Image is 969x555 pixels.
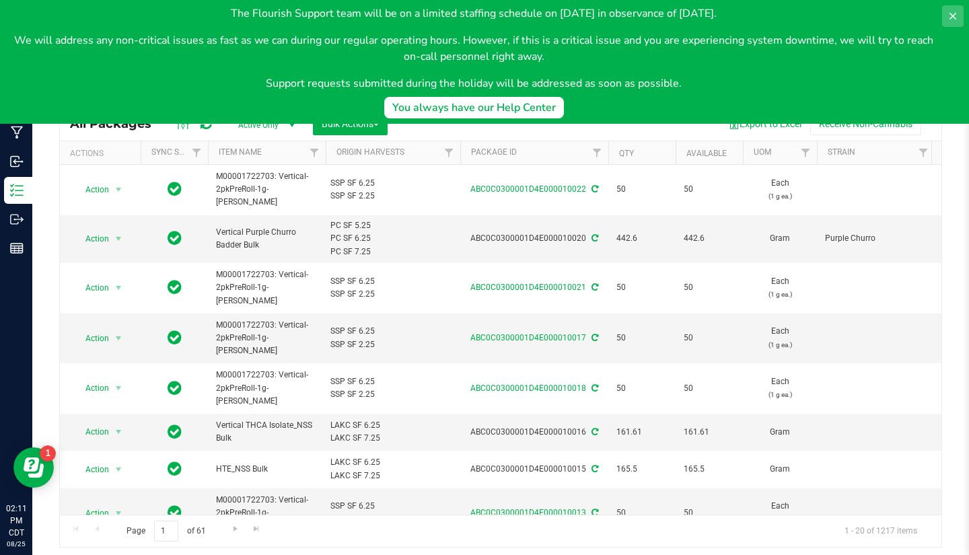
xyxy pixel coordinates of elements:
div: Actions [70,149,135,158]
span: In Sync [168,459,182,478]
span: Action [73,460,110,479]
div: PC SF 5.25 [330,219,456,232]
span: In Sync [168,180,182,198]
span: Sync from Compliance System [589,427,598,437]
span: 50 [616,332,668,344]
span: Sync from Compliance System [589,508,598,517]
span: select [110,460,127,479]
span: 161.61 [684,426,735,439]
p: 08/25 [6,539,26,549]
div: PC SF 7.25 [330,246,456,258]
span: 50 [684,507,735,519]
inline-svg: Inventory [10,184,24,197]
span: Sync from Compliance System [589,283,598,292]
p: (1 g ea.) [751,190,809,202]
span: 50 [616,281,668,294]
span: M00001722703: Vertical-2pkPreRoll-1g-[PERSON_NAME] [216,494,318,533]
a: Item Name [219,147,262,157]
span: select [110,229,127,248]
span: 50 [684,281,735,294]
span: Vertical THCA Isolate_NSS Bulk [216,419,318,445]
a: Available [686,149,727,158]
span: Each [751,500,809,525]
span: 50 [616,507,668,519]
span: Action [73,379,110,398]
span: select [110,180,127,199]
span: M00001722703: Vertical-2pkPreRoll-1g-[PERSON_NAME] [216,170,318,209]
span: Bulk Actions [322,118,379,129]
div: LAKC SF 7.25 [330,470,456,482]
div: SSP SF 6.25 [330,275,456,288]
span: 50 [684,332,735,344]
p: (1 g ea.) [751,338,809,351]
p: (1 g ea.) [751,388,809,401]
div: You always have our Help Center [392,100,556,116]
a: Filter [438,141,460,164]
div: ABC0C0300001D4E000010016 [458,426,610,439]
div: SSP SF 6.25 [330,325,456,338]
span: In Sync [168,503,182,522]
span: Each [751,275,809,301]
span: Action [73,180,110,199]
span: Action [73,229,110,248]
div: LAKC SF 6.25 [330,456,456,469]
span: Action [73,422,110,441]
iframe: Resource center unread badge [40,445,56,461]
span: select [110,329,127,348]
span: 165.5 [616,463,668,476]
p: Support requests submitted during the holiday will be addressed as soon as possible. [11,75,937,91]
inline-svg: Manufacturing [10,126,24,139]
div: SSP SF 6.25 [330,500,456,513]
span: Gram [751,232,809,245]
span: select [110,504,127,523]
iframe: Resource center [13,447,54,488]
div: SSP SF 2.25 [330,288,456,301]
span: Sync from Compliance System [589,383,598,393]
span: Each [751,325,809,350]
span: HTE_NSS Bulk [216,463,318,476]
p: 02:11 PM CDT [6,503,26,539]
span: In Sync [168,379,182,398]
a: Filter [186,141,208,164]
a: Go to the last page [247,521,266,539]
div: SSP SF 6.25 [330,375,456,388]
span: Gram [751,463,809,476]
span: Sync from Compliance System [589,184,598,194]
inline-svg: Reports [10,242,24,255]
p: The Flourish Support team will be on a limited staffing schedule on [DATE] in observance of [DATE]. [11,5,937,22]
span: 165.5 [684,463,735,476]
a: Qty [619,149,634,158]
span: M00001722703: Vertical-2pkPreRoll-1g-[PERSON_NAME] [216,369,318,408]
inline-svg: Inbound [10,155,24,168]
span: Vertical Purple Churro Badder Bulk [216,226,318,252]
div: SSP SF 6.25 [330,177,456,190]
div: SSP SF 2.25 [330,190,456,202]
inline-svg: Outbound [10,213,24,226]
div: LAKC SF 6.25 [330,419,456,432]
a: Filter [795,141,817,164]
a: Strain [828,147,855,157]
span: Each [751,177,809,202]
div: PC SF 6.25 [330,232,456,245]
span: 50 [616,183,668,196]
span: Each [751,375,809,401]
a: ABC0C0300001D4E000010018 [470,383,586,393]
div: ABC0C0300001D4E000010020 [458,232,610,245]
span: 161.61 [616,426,668,439]
a: Filter [586,141,608,164]
div: SSP SF 2.25 [330,388,456,401]
div: SSP SF 2.25 [330,513,456,526]
span: select [110,422,127,441]
p: (1 g ea.) [751,513,809,526]
span: M00001722703: Vertical-2pkPreRoll-1g-[PERSON_NAME] [216,268,318,307]
div: ABC0C0300001D4E000010015 [458,463,610,476]
span: In Sync [168,278,182,297]
span: Sync from Compliance System [589,464,598,474]
span: Page of 61 [115,521,217,542]
span: 442.6 [684,232,735,245]
span: select [110,279,127,297]
span: 442.6 [616,232,668,245]
span: 50 [684,382,735,395]
span: 50 [684,183,735,196]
